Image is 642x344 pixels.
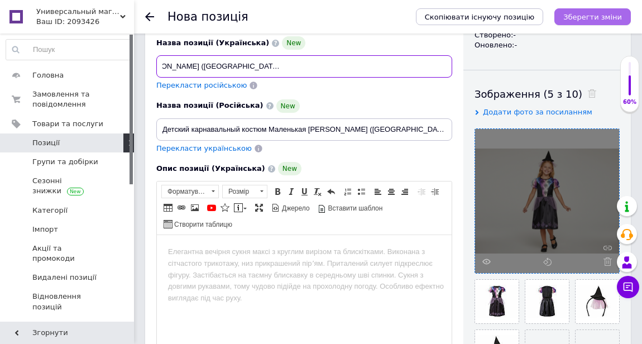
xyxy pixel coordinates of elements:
[162,202,174,214] a: Таблиця
[282,36,305,50] span: New
[36,17,134,27] div: Ваш ID: 2093426
[219,202,231,214] a: Вставити іконку
[416,8,543,25] button: Скопіювати існуючу позицію
[156,144,252,152] span: Перекласти українською
[156,39,269,47] span: Назва позиції (Українська)
[32,224,58,235] span: Імпорт
[167,10,248,23] h1: Нова позиція
[173,220,232,230] span: Створити таблицю
[355,185,367,198] a: Вставити/видалити маркований список
[280,204,310,213] span: Джерело
[483,108,592,116] span: Додати фото за посиланням
[425,13,534,21] span: Скопіювати існуючу позицію
[316,202,385,214] a: Вставити шаблон
[327,204,383,213] span: Вставити шаблон
[276,99,300,113] span: New
[32,157,98,167] span: Групи та добірки
[32,273,97,283] span: Видалені позиції
[32,119,103,129] span: Товари та послуги
[223,185,256,198] span: Розмір
[36,7,120,17] span: Универсальный магазин качественного ассортимента «УМКА»
[32,89,103,109] span: Замовлення та повідомлення
[32,292,103,312] span: Відновлення позицій
[32,138,60,148] span: Позиції
[32,70,64,80] span: Головна
[162,185,208,198] span: Форматування
[6,40,131,60] input: Пошук
[620,56,639,112] div: 60% Якість заповнення
[342,185,354,198] a: Вставити/видалити нумерований список
[385,185,397,198] a: По центру
[156,118,452,141] input: Наприклад, H&M жіноча сукня зелена 38 розмір вечірня максі з блискітками
[222,185,267,198] a: Розмір
[156,81,247,89] span: Перекласти російською
[325,185,337,198] a: Повернути (⌘+Z)
[270,202,312,214] a: Джерело
[475,30,620,40] div: Створено: -
[475,40,620,50] div: Оновлено: -
[563,13,622,21] i: Зберегти зміни
[617,276,639,298] button: Чат з покупцем
[475,87,620,101] div: Зображення (5 з 10)
[32,243,103,264] span: Акції та промокоди
[253,202,265,214] a: Максимізувати
[32,321,95,331] span: Характеристики
[271,185,284,198] a: Жирний (⌘+B)
[554,8,631,25] button: Зберегти зміни
[175,202,188,214] a: Вставити/Редагувати посилання (⌘+L)
[189,202,201,214] a: Зображення
[621,98,639,106] div: 60%
[32,176,103,196] span: Сезонні знижки
[312,185,324,198] a: Видалити форматування
[298,185,310,198] a: Підкреслений (⌘+U)
[429,185,441,198] a: Збільшити відступ
[399,185,411,198] a: По правому краю
[415,185,428,198] a: Зменшити відступ
[145,12,154,21] div: Повернутися назад
[156,164,265,173] span: Опис позиції (Українська)
[205,202,218,214] a: Додати відео з YouTube
[232,202,248,214] a: Вставити повідомлення
[156,55,452,78] input: Наприклад, H&M жіноча сукня зелена 38 розмір вечірня максі з блискітками
[156,101,263,109] span: Назва позиції (Російська)
[372,185,384,198] a: По лівому краю
[32,206,68,216] span: Категорії
[278,162,301,175] span: New
[285,185,297,198] a: Курсив (⌘+I)
[162,218,234,230] a: Створити таблицю
[161,185,219,198] a: Форматування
